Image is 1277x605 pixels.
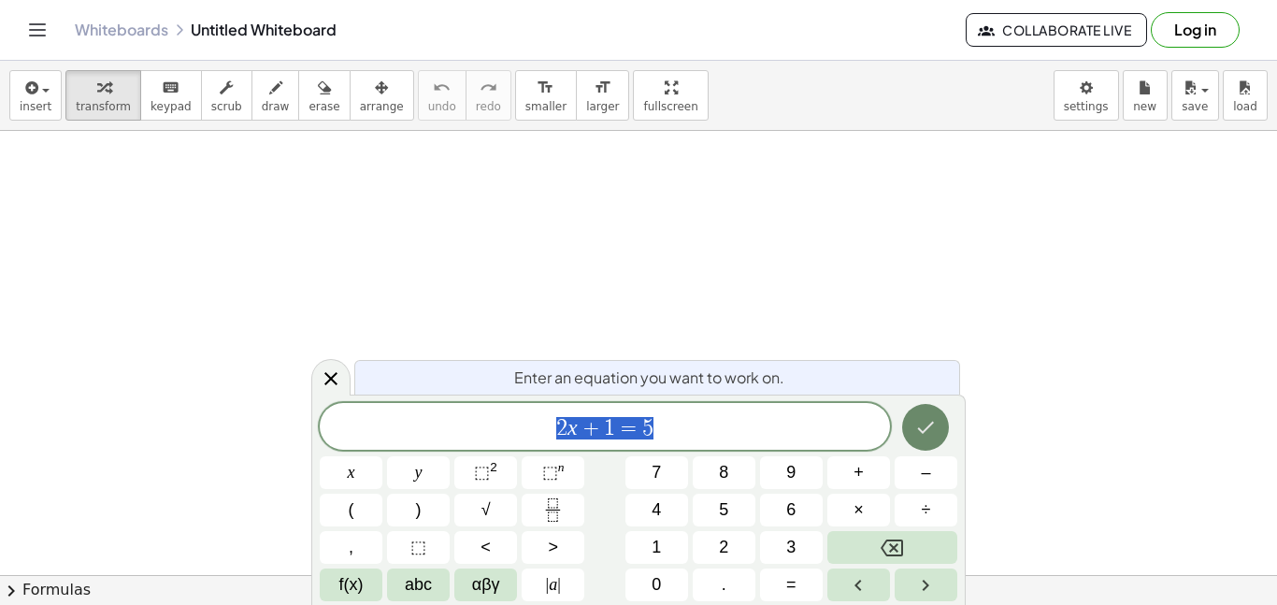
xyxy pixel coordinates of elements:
[20,100,51,113] span: insert
[522,456,584,489] button: Superscript
[760,569,823,601] button: Equals
[1233,100,1257,113] span: load
[211,100,242,113] span: scrub
[576,70,629,121] button: format_sizelarger
[1223,70,1268,121] button: load
[633,70,708,121] button: fullscreen
[537,77,554,99] i: format_size
[162,77,179,99] i: keyboard
[1064,100,1109,113] span: settings
[481,497,491,523] span: √
[387,494,450,526] button: )
[546,572,561,598] span: a
[652,497,661,523] span: 4
[1171,70,1219,121] button: save
[625,531,688,564] button: 1
[350,70,414,121] button: arrange
[474,463,490,482] span: ⬚
[625,494,688,526] button: 4
[454,494,517,526] button: Square root
[719,460,728,485] span: 8
[76,100,131,113] span: transform
[348,460,355,485] span: x
[428,100,456,113] span: undo
[786,460,796,485] span: 9
[298,70,350,121] button: erase
[827,456,890,489] button: Plus
[415,460,423,485] span: y
[567,415,578,439] var: x
[262,100,290,113] span: draw
[522,494,584,526] button: Fraction
[760,456,823,489] button: 9
[693,456,755,489] button: 8
[922,497,931,523] span: ÷
[1054,70,1119,121] button: settings
[556,417,567,439] span: 2
[546,575,550,594] span: |
[9,70,62,121] button: insert
[827,494,890,526] button: Times
[982,22,1131,38] span: Collaborate Live
[476,100,501,113] span: redo
[454,531,517,564] button: Less than
[578,417,605,439] span: +
[615,417,642,439] span: =
[921,460,930,485] span: –
[643,100,697,113] span: fullscreen
[625,569,688,601] button: 0
[854,497,864,523] span: ×
[558,460,565,474] sup: n
[760,531,823,564] button: 3
[481,535,491,560] span: <
[454,456,517,489] button: Squared
[140,70,202,121] button: keyboardkeypad
[405,572,432,598] span: abc
[433,77,451,99] i: undo
[22,15,52,45] button: Toggle navigation
[693,531,755,564] button: 2
[480,77,497,99] i: redo
[652,535,661,560] span: 1
[522,569,584,601] button: Absolute value
[719,497,728,523] span: 5
[387,531,450,564] button: Placeholder
[75,21,168,39] a: Whiteboards
[604,417,615,439] span: 1
[349,497,354,523] span: (
[320,531,382,564] button: ,
[320,569,382,601] button: Functions
[827,569,890,601] button: Left arrow
[490,460,497,474] sup: 2
[1182,100,1208,113] span: save
[201,70,252,121] button: scrub
[786,497,796,523] span: 6
[308,100,339,113] span: erase
[895,494,957,526] button: Divide
[719,535,728,560] span: 2
[693,494,755,526] button: 5
[625,456,688,489] button: 7
[786,572,796,598] span: =
[387,569,450,601] button: Alphabet
[454,569,517,601] button: Greek alphabet
[652,460,661,485] span: 7
[1133,100,1156,113] span: new
[548,535,558,560] span: >
[542,463,558,482] span: ⬚
[854,460,864,485] span: +
[472,572,500,598] span: αβγ
[895,569,957,601] button: Right arrow
[320,456,382,489] button: x
[251,70,300,121] button: draw
[827,531,957,564] button: Backspace
[360,100,404,113] span: arrange
[515,70,577,121] button: format_sizesmaller
[642,417,653,439] span: 5
[966,13,1147,47] button: Collaborate Live
[1151,12,1240,48] button: Log in
[151,100,192,113] span: keypad
[522,531,584,564] button: Greater than
[387,456,450,489] button: y
[652,572,661,598] span: 0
